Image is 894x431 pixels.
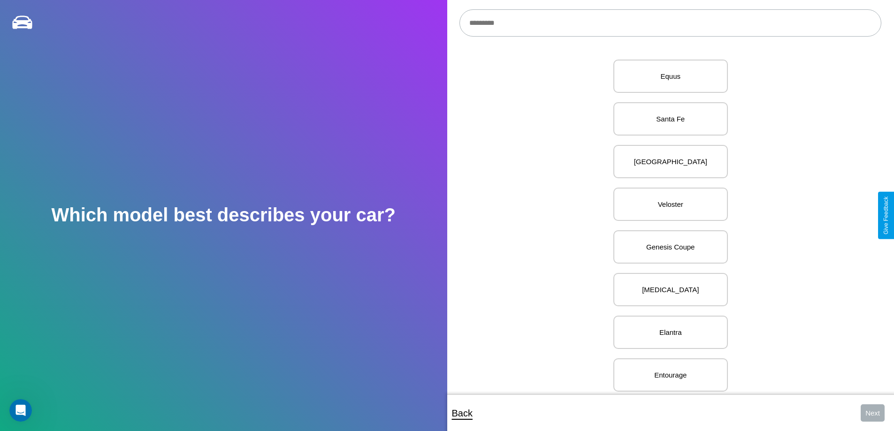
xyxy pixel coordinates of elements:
[624,369,718,381] p: Entourage
[624,198,718,211] p: Veloster
[624,113,718,125] p: Santa Fe
[883,197,889,234] div: Give Feedback
[624,70,718,83] p: Equus
[861,404,885,422] button: Next
[9,399,32,422] iframe: Intercom live chat
[624,155,718,168] p: [GEOGRAPHIC_DATA]
[452,405,473,422] p: Back
[51,204,396,226] h2: Which model best describes your car?
[624,283,718,296] p: [MEDICAL_DATA]
[624,241,718,253] p: Genesis Coupe
[624,326,718,339] p: Elantra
